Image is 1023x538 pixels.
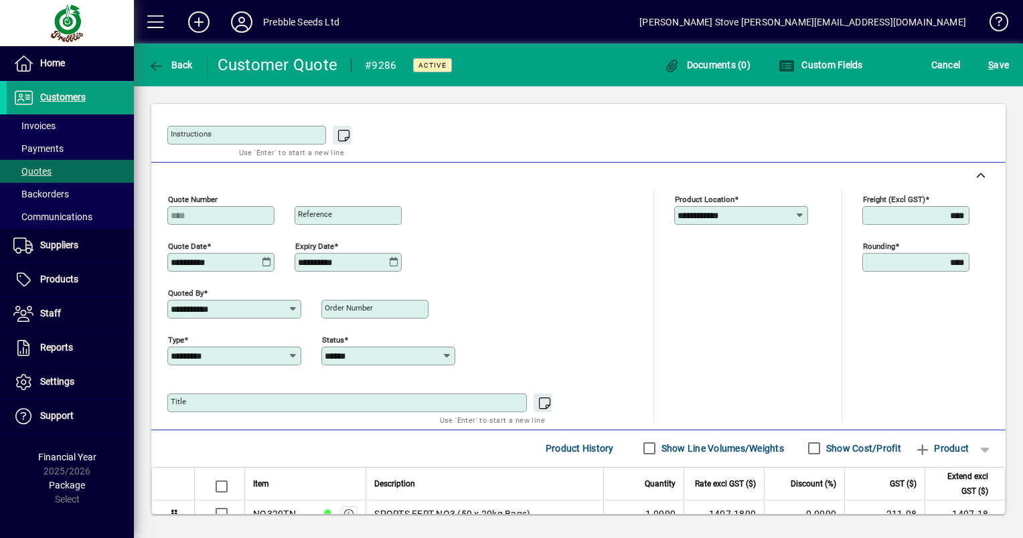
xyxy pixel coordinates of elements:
[440,412,545,428] mat-hint: Use 'Enter' to start a new line
[40,274,78,284] span: Products
[7,365,134,399] a: Settings
[13,166,52,177] span: Quotes
[49,480,85,490] span: Package
[779,60,863,70] span: Custom Fields
[325,303,373,312] mat-label: Order number
[931,54,961,76] span: Cancel
[40,410,74,421] span: Support
[418,61,447,70] span: Active
[659,442,784,455] label: Show Line Volumes/Weights
[168,288,204,297] mat-label: Quoted by
[40,376,74,387] span: Settings
[660,53,754,77] button: Documents (0)
[988,54,1009,76] span: ave
[239,145,344,160] mat-hint: Use 'Enter' to start a new line
[168,194,218,203] mat-label: Quote number
[546,438,614,459] span: Product History
[319,507,334,521] span: CHRISTCHURCH
[295,241,334,250] mat-label: Expiry date
[692,507,756,521] div: 1407.1800
[168,335,184,344] mat-label: Type
[863,241,895,250] mat-label: Rounding
[298,209,332,219] mat-label: Reference
[645,507,676,521] span: 1.0000
[7,183,134,205] a: Backorders
[253,476,269,491] span: Item
[7,205,134,228] a: Communications
[263,11,339,33] div: Prebble Seeds Ltd
[925,501,1005,528] td: 1407.18
[639,11,966,33] div: [PERSON_NAME] Stove [PERSON_NAME][EMAIL_ADDRESS][DOMAIN_NAME]
[979,3,1006,46] a: Knowledge Base
[540,436,619,460] button: Product History
[985,53,1012,77] button: Save
[253,507,296,521] div: NO320TN
[171,129,212,139] mat-label: Instructions
[365,55,396,76] div: #9286
[928,53,964,77] button: Cancel
[890,476,917,491] span: GST ($)
[7,160,134,183] a: Quotes
[40,342,73,353] span: Reports
[844,501,925,528] td: 211.08
[374,476,415,491] span: Description
[40,92,86,102] span: Customers
[13,189,69,199] span: Backorders
[220,10,263,34] button: Profile
[40,240,78,250] span: Suppliers
[695,476,756,491] span: Rate excl GST ($)
[177,10,220,34] button: Add
[675,194,734,203] mat-label: Product location
[764,501,844,528] td: 0.0000
[915,438,969,459] span: Product
[145,53,196,77] button: Back
[7,47,134,80] a: Home
[322,335,344,344] mat-label: Status
[7,137,134,160] a: Payments
[168,241,207,250] mat-label: Quote date
[7,399,134,433] a: Support
[7,297,134,331] a: Staff
[134,53,208,77] app-page-header-button: Back
[933,469,988,499] span: Extend excl GST ($)
[13,143,64,154] span: Payments
[38,452,96,462] span: Financial Year
[7,114,134,137] a: Invoices
[7,331,134,365] a: Reports
[374,507,530,521] span: SPORTS FERT NO3 (50 x 20kg Bags)
[645,476,676,491] span: Quantity
[863,194,925,203] mat-label: Freight (excl GST)
[13,211,92,222] span: Communications
[663,60,751,70] span: Documents (0)
[7,263,134,296] a: Products
[171,397,186,406] mat-label: Title
[988,60,994,70] span: S
[908,436,975,460] button: Product
[775,53,866,77] button: Custom Fields
[791,476,836,491] span: Discount (%)
[7,229,134,262] a: Suppliers
[40,58,65,68] span: Home
[40,308,61,319] span: Staff
[13,120,56,131] span: Invoices
[218,54,338,76] div: Customer Quote
[823,442,901,455] label: Show Cost/Profit
[148,60,193,70] span: Back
